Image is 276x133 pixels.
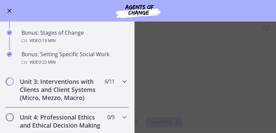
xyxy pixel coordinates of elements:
span: 0 / 9 [107,113,114,121]
div: Bonus: Stages of Change [21,29,126,45]
span: · 19 min [41,37,56,45]
button: Enable menu [5,7,13,15]
img: Agents of Change [98,3,178,19]
div: Bonus: Setting Specific Social Work [21,50,126,66]
h2: Unit 4: Professional Ethics and Ethical Decision Making [20,113,102,129]
h2: Unit 3: Interventions with Clients and Client Systems (Micro, Mezzo, Macro) [20,77,102,102]
i: Completed [7,52,12,57]
div: Video [21,58,126,66]
i: Completed [7,30,12,35]
span: · 23 min [41,58,56,66]
div: Video [21,37,126,45]
span: 6 / 11 [105,77,114,86]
